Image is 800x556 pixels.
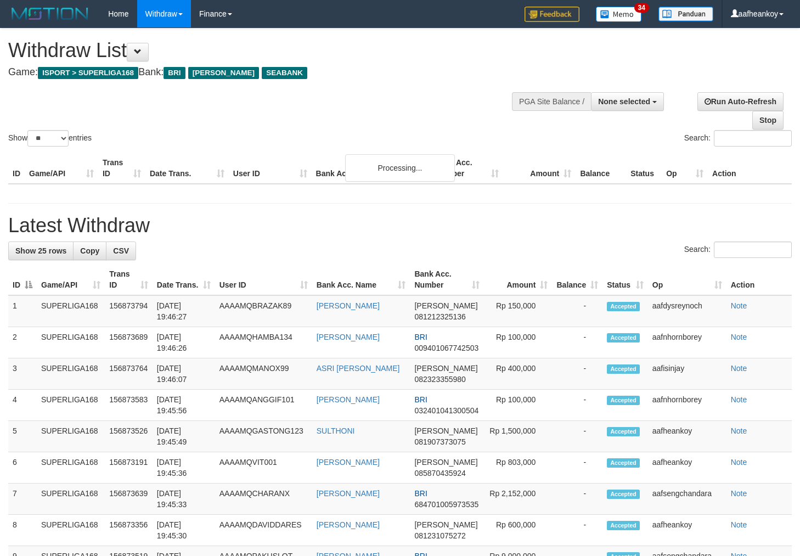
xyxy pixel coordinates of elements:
[484,484,553,515] td: Rp 2,152,000
[8,390,37,421] td: 4
[8,153,25,184] th: ID
[607,521,640,530] span: Accepted
[607,490,640,499] span: Accepted
[37,358,105,390] td: SUPERLIGA168
[153,358,215,390] td: [DATE] 19:46:07
[262,67,307,79] span: SEABANK
[484,390,553,421] td: Rp 100,000
[552,421,602,452] td: -
[726,264,792,295] th: Action
[215,421,312,452] td: AAAAMQGASTONG123
[648,264,726,295] th: Op: activate to sort column ascending
[512,92,591,111] div: PGA Site Balance /
[113,246,129,255] span: CSV
[8,5,92,22] img: MOTION_logo.png
[317,364,400,373] a: ASRI [PERSON_NAME]
[8,421,37,452] td: 5
[607,396,640,405] span: Accepted
[414,301,477,310] span: [PERSON_NAME]
[8,358,37,390] td: 3
[414,375,465,384] span: Copy 082323355980 to clipboard
[8,242,74,260] a: Show 25 rows
[684,130,792,147] label: Search:
[731,395,747,404] a: Note
[105,358,153,390] td: 156873764
[731,364,747,373] a: Note
[552,484,602,515] td: -
[414,469,465,478] span: Copy 085870435924 to clipboard
[317,520,380,529] a: [PERSON_NAME]
[484,295,553,327] td: Rp 150,000
[37,390,105,421] td: SUPERLIGA168
[714,130,792,147] input: Search:
[607,302,640,311] span: Accepted
[731,489,747,498] a: Note
[731,333,747,341] a: Note
[552,358,602,390] td: -
[708,153,792,184] th: Action
[414,520,477,529] span: [PERSON_NAME]
[552,390,602,421] td: -
[8,215,792,237] h1: Latest Withdraw
[662,153,708,184] th: Op
[8,40,522,61] h1: Withdraw List
[37,295,105,327] td: SUPERLIGA168
[153,327,215,358] td: [DATE] 19:46:26
[145,153,229,184] th: Date Trans.
[215,327,312,358] td: AAAAMQHAMBA134
[414,406,478,415] span: Copy 032401041300504 to clipboard
[317,458,380,467] a: [PERSON_NAME]
[648,358,726,390] td: aafisinjay
[345,154,455,182] div: Processing...
[37,264,105,295] th: Game/API: activate to sort column ascending
[634,3,649,13] span: 34
[229,153,312,184] th: User ID
[317,301,380,310] a: [PERSON_NAME]
[658,7,713,21] img: panduan.png
[25,153,98,184] th: Game/API
[607,427,640,436] span: Accepted
[215,390,312,421] td: AAAAMQANGGIF101
[37,327,105,358] td: SUPERLIGA168
[106,242,136,260] a: CSV
[153,295,215,327] td: [DATE] 19:46:27
[414,458,477,467] span: [PERSON_NAME]
[731,458,747,467] a: Note
[317,489,380,498] a: [PERSON_NAME]
[414,500,478,509] span: Copy 684701005973535 to clipboard
[105,390,153,421] td: 156873583
[752,111,784,130] a: Stop
[414,395,427,404] span: BRI
[27,130,69,147] select: Showentries
[8,295,37,327] td: 1
[484,515,553,546] td: Rp 600,000
[153,515,215,546] td: [DATE] 19:45:30
[105,295,153,327] td: 156873794
[714,242,792,258] input: Search:
[484,421,553,452] td: Rp 1,500,000
[684,242,792,258] label: Search:
[37,452,105,484] td: SUPERLIGA168
[484,264,553,295] th: Amount: activate to sort column ascending
[8,452,37,484] td: 6
[153,452,215,484] td: [DATE] 19:45:36
[552,264,602,295] th: Balance: activate to sort column ascending
[484,358,553,390] td: Rp 400,000
[105,421,153,452] td: 156873526
[503,153,576,184] th: Amount
[215,295,312,327] td: AAAAMQBRAZAK89
[215,264,312,295] th: User ID: activate to sort column ascending
[484,327,553,358] td: Rp 100,000
[153,484,215,515] td: [DATE] 19:45:33
[431,153,503,184] th: Bank Acc. Number
[153,390,215,421] td: [DATE] 19:45:56
[731,426,747,435] a: Note
[105,327,153,358] td: 156873689
[73,242,106,260] a: Copy
[410,264,483,295] th: Bank Acc. Number: activate to sort column ascending
[312,264,410,295] th: Bank Acc. Name: activate to sort column ascending
[607,333,640,342] span: Accepted
[317,426,355,435] a: SULTHONI
[552,295,602,327] td: -
[552,452,602,484] td: -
